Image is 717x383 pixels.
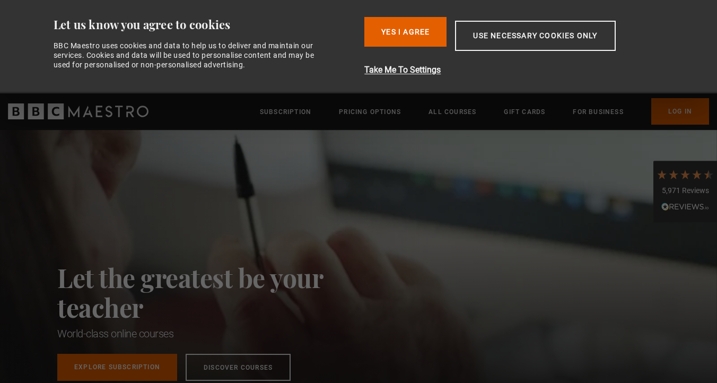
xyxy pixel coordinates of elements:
[364,64,671,76] button: Take Me To Settings
[429,107,476,117] a: All Courses
[260,98,709,125] nav: Primary
[339,107,401,117] a: Pricing Options
[651,98,709,125] a: Log In
[504,107,545,117] a: Gift Cards
[54,41,326,70] div: BBC Maestro uses cookies and data to help us to deliver and maintain our services. Cookies and da...
[57,263,370,322] h2: Let the greatest be your teacher
[656,169,714,180] div: 4.7 Stars
[57,326,370,341] h1: World-class online courses
[656,202,714,214] div: Read All Reviews
[455,21,615,51] button: Use necessary cookies only
[364,17,447,47] button: Yes I Agree
[573,107,623,117] a: For business
[260,107,311,117] a: Subscription
[54,17,356,32] div: Let us know you agree to cookies
[661,203,709,210] img: REVIEWS.io
[8,103,148,119] svg: BBC Maestro
[653,161,717,222] div: 5,971 ReviewsRead All Reviews
[656,186,714,196] div: 5,971 Reviews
